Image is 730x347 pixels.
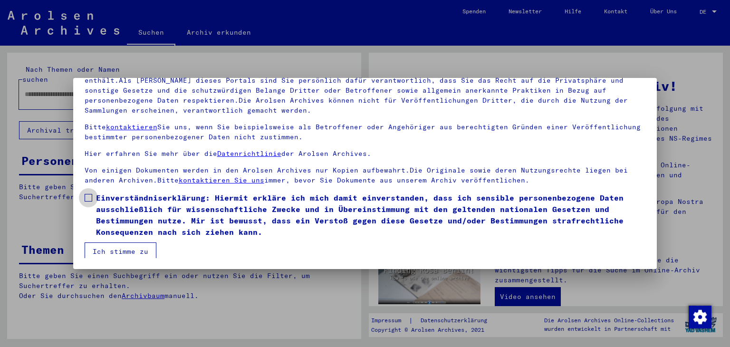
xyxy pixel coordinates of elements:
[85,122,646,142] p: Bitte Sie uns, wenn Sie beispielsweise als Betroffener oder Angehöriger aus berechtigten Gründen ...
[106,123,157,131] a: kontaktieren
[179,176,264,184] a: kontaktieren Sie uns
[85,66,646,116] p: Bitte beachten Sie, dass dieses Portal über NS - Verfolgte sensible Daten zu identifizierten oder...
[85,149,646,159] p: Hier erfahren Sie mehr über die der Arolsen Archives.
[689,306,711,328] img: Zustimmung ändern
[217,149,281,158] a: Datenrichtlinie
[96,192,646,238] span: Einverständniserklärung: Hiermit erkläre ich mich damit einverstanden, dass ich sensible personen...
[85,165,646,185] p: Von einigen Dokumenten werden in den Arolsen Archives nur Kopien aufbewahrt.Die Originale sowie d...
[85,242,156,260] button: Ich stimme zu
